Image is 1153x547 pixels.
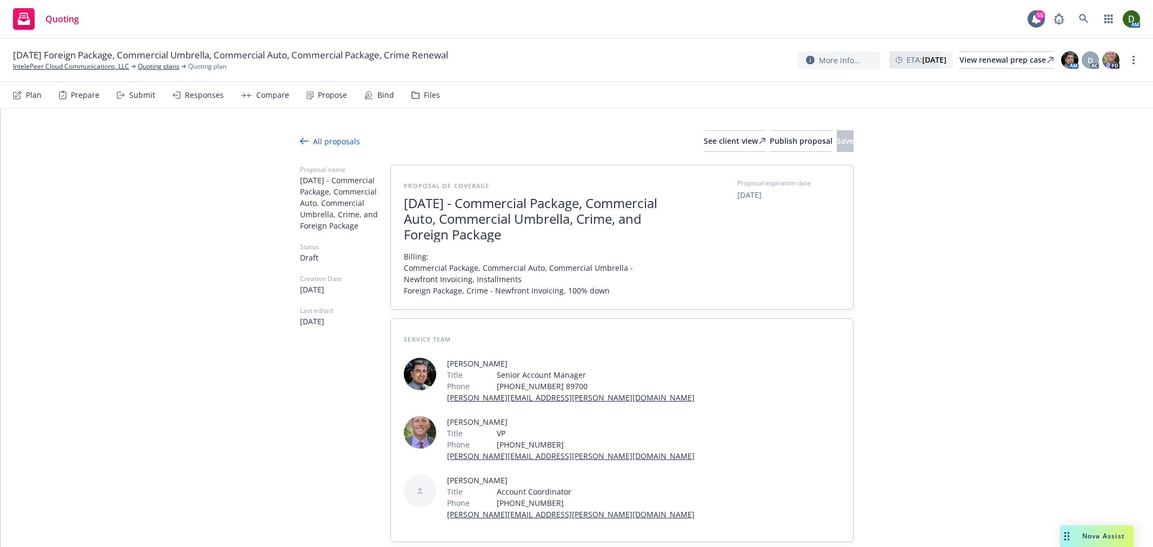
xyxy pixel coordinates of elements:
[497,381,695,392] span: [PHONE_NUMBER] 89700
[837,130,854,152] button: Save
[497,486,695,497] span: Account Coordinator
[138,62,179,71] a: Quoting plans
[447,451,695,461] a: [PERSON_NAME][EMAIL_ADDRESS][PERSON_NAME][DOMAIN_NAME]
[300,242,390,252] span: Status
[907,54,947,65] span: ETA :
[497,369,695,381] span: Senior Account Manager
[447,497,470,509] span: Phone
[300,175,390,231] span: [DATE] - Commercial Package, Commercial Auto, Commercial Umbrella, Crime, and Foreign Package
[447,509,695,519] a: [PERSON_NAME][EMAIL_ADDRESS][PERSON_NAME][DOMAIN_NAME]
[1060,525,1074,547] div: Drag to move
[770,136,832,146] span: Publish proposal
[404,335,451,343] span: Service Team
[1073,8,1095,30] a: Search
[45,15,79,23] span: Quoting
[447,439,470,450] span: Phone
[404,358,436,390] img: employee photo
[1035,10,1045,20] div: 55
[188,62,226,71] span: Quoting plan
[959,52,1054,68] div: View renewal prep case
[300,165,390,175] span: Proposal name
[9,4,83,34] a: Quoting
[1088,55,1093,66] span: D
[959,51,1054,69] a: View renewal prep case
[404,416,436,449] img: employee photo
[770,130,832,152] button: Publish proposal
[497,439,695,450] span: [PHONE_NUMBER]
[1082,531,1125,541] span: Nova Assist
[318,91,347,99] div: Propose
[300,284,390,295] span: [DATE]
[13,62,129,71] a: IntelePeer Cloud Communications, LLC
[300,252,390,263] span: Draft
[404,196,669,242] span: [DATE] - Commercial Package, Commercial Auto, Commercial Umbrella, Crime, and Foreign Package
[1048,8,1070,30] a: Report a Bug
[447,392,695,403] a: [PERSON_NAME][EMAIL_ADDRESS][PERSON_NAME][DOMAIN_NAME]
[737,178,811,188] span: Proposal expiration date
[447,416,695,428] span: [PERSON_NAME]
[797,51,881,69] button: More info...
[447,358,695,369] span: [PERSON_NAME]
[185,91,224,99] div: Responses
[819,55,861,66] span: More info...
[71,91,99,99] div: Prepare
[300,274,390,284] span: Creation Date
[447,369,463,381] span: Title
[737,189,762,201] button: [DATE]
[837,136,854,146] span: Save
[13,49,448,62] span: [DATE] Foreign Package, Commercial Umbrella, Commercial Auto, Commercial Package, Crime Renewal
[447,475,695,486] span: [PERSON_NAME]
[129,91,155,99] div: Submit
[1123,10,1140,28] img: photo
[447,486,463,497] span: Title
[1060,525,1134,547] button: Nova Assist
[26,91,42,99] div: Plan
[256,91,289,99] div: Compare
[300,136,360,147] div: All proposals
[922,55,947,65] strong: [DATE]
[300,316,390,327] span: [DATE]
[497,497,695,509] span: [PHONE_NUMBER]
[447,428,463,439] span: Title
[704,131,765,151] div: See client view
[497,428,695,439] span: VP
[424,91,440,99] div: Files
[1127,54,1140,66] a: more
[1098,8,1119,30] a: Switch app
[1102,51,1119,69] img: photo
[447,381,470,392] span: Phone
[404,182,489,190] span: Proposal of coverage
[377,91,394,99] div: Bind
[300,306,390,316] span: Last edited
[704,130,765,152] button: See client view
[1061,51,1078,69] img: photo
[404,251,669,296] span: Billing: Commercial Package, Commercial Auto, Commercial Umbrella - Newfront Invoicing, Installme...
